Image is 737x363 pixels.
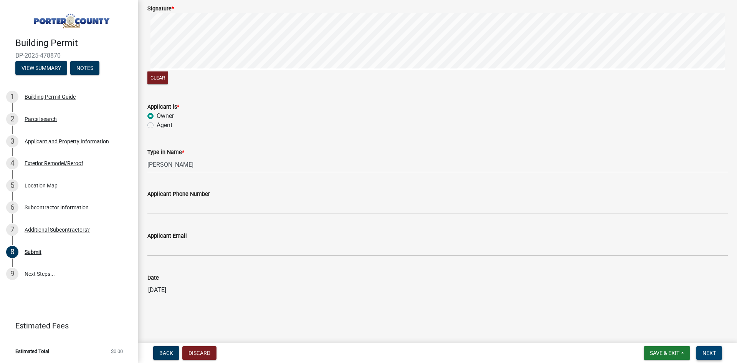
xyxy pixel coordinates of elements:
[15,61,67,75] button: View Summary
[25,227,90,232] div: Additional Subcontractors?
[702,350,716,356] span: Next
[157,121,172,130] label: Agent
[15,349,49,354] span: Estimated Total
[6,91,18,103] div: 1
[153,346,179,360] button: Back
[182,346,216,360] button: Discard
[70,65,99,71] wm-modal-confirm: Notes
[147,234,187,239] label: Applicant Email
[70,61,99,75] button: Notes
[6,201,18,214] div: 6
[6,268,18,280] div: 9
[25,94,76,99] div: Building Permit Guide
[147,71,168,84] button: Clear
[696,346,722,360] button: Next
[650,350,679,356] span: Save & Exit
[25,205,89,210] div: Subcontractor Information
[159,350,173,356] span: Back
[15,8,126,30] img: Porter County, Indiana
[25,116,57,122] div: Parcel search
[147,192,210,197] label: Applicant Phone Number
[157,111,174,121] label: Owner
[6,157,18,169] div: 4
[25,249,41,255] div: Submit
[15,38,132,49] h4: Building Permit
[147,6,174,12] label: Signature
[25,161,83,166] div: Exterior Remodel/Reroof
[15,52,123,59] span: BP-2025-478870
[147,150,184,155] label: Type in Name
[25,183,58,188] div: Location Map
[6,135,18,148] div: 3
[15,65,67,71] wm-modal-confirm: Summary
[6,113,18,125] div: 2
[6,246,18,258] div: 8
[25,139,109,144] div: Applicant and Property Information
[644,346,690,360] button: Save & Exit
[147,275,159,281] label: Date
[6,224,18,236] div: 7
[147,104,179,110] label: Applicant is
[6,318,126,333] a: Estimated Fees
[6,179,18,192] div: 5
[111,349,123,354] span: $0.00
